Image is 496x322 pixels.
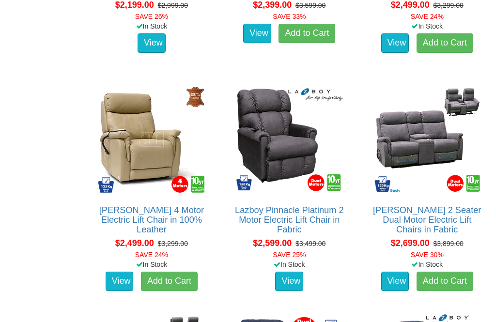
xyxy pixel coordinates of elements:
[138,33,166,53] a: View
[391,238,430,248] span: $2,699.00
[417,272,473,291] a: Add to Cart
[381,33,409,53] a: View
[373,205,481,234] a: [PERSON_NAME] 2 Seater Dual Motor Electric Lift Chairs in Fabric
[417,33,473,53] a: Add to Cart
[99,205,204,234] a: [PERSON_NAME] 4 Motor Electric Lift Chair in 100% Leather
[243,24,271,43] a: View
[273,251,306,259] font: SAVE 25%
[95,83,208,196] img: Dalton 4 Motor Electric Lift Chair in 100% Leather
[273,13,306,20] font: SAVE 33%
[295,240,325,247] del: $3,499.00
[295,1,325,9] del: $3,599.00
[434,1,464,9] del: $3,299.00
[158,1,188,9] del: $2,999.00
[411,251,444,259] font: SAVE 30%
[141,272,198,291] a: Add to Cart
[88,260,215,269] div: In Stock
[371,83,483,196] img: Dalton 2 Seater Dual Motor Electric Lift Chairs in Fabric
[226,260,353,269] div: In Stock
[253,238,292,248] span: $2,599.00
[233,83,345,196] img: Lazboy Pinnacle Platinum 2 Motor Electric Lift Chair in Fabric
[235,205,343,234] a: Lazboy Pinnacle Platinum 2 Motor Electric Lift Chair in Fabric
[275,272,303,291] a: View
[434,240,464,247] del: $3,899.00
[158,240,188,247] del: $3,299.00
[135,251,168,259] font: SAVE 24%
[279,24,335,43] a: Add to Cart
[411,13,444,20] font: SAVE 24%
[106,272,134,291] a: View
[364,21,491,31] div: In Stock
[364,260,491,269] div: In Stock
[88,21,215,31] div: In Stock
[115,238,154,248] span: $2,499.00
[135,13,168,20] font: SAVE 26%
[381,272,409,291] a: View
